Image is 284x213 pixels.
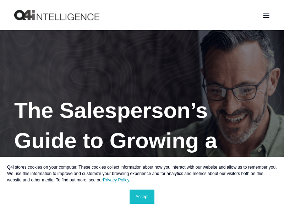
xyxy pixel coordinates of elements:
[103,177,129,182] a: Privacy Policy
[259,9,273,21] a: Open Burger Menu
[130,190,155,204] a: Accept
[14,98,217,183] span: The Salesperson’s Guide to Growing a Business
[14,10,99,21] img: Q4intelligence, LLC logo
[7,164,277,183] p: Q4i stores cookies on your computer. These cookies collect information about how you interact wit...
[14,10,99,21] a: Back to Home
